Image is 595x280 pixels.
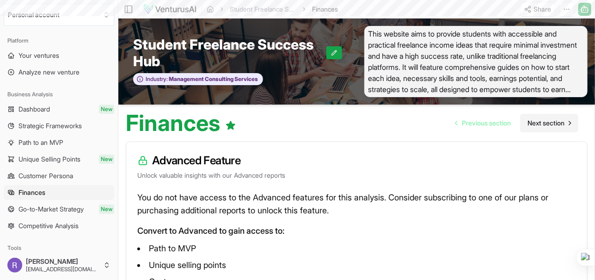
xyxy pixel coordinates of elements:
span: Customer Persona [18,171,73,180]
li: Path to MVP [137,241,576,256]
p: Unlock valuable insights with our Advanced reports [137,171,576,180]
h1: Finances [126,112,236,134]
span: [EMAIL_ADDRESS][DOMAIN_NAME] [26,266,99,273]
span: Unique Selling Points [18,155,80,164]
span: Student Freelance Success Hub [133,36,326,69]
a: Your ventures [4,48,114,63]
span: Dashboard [18,105,50,114]
span: Previous section [462,118,511,128]
span: Go-to-Market Strategy [18,205,84,214]
p: Convert to Advanced to gain access to: [137,224,576,237]
span: This website aims to provide students with accessible and practical freelance income ideas that r... [364,26,588,97]
div: Tools [4,241,114,255]
span: Management Consulting Services [168,75,258,83]
span: Strategic Frameworks [18,121,82,131]
span: [PERSON_NAME] [26,257,99,266]
nav: pagination [448,114,578,132]
span: Path to an MVP [18,138,63,147]
a: Strategic Frameworks [4,118,114,133]
span: Finances [18,188,45,197]
a: Finances [4,185,114,200]
div: Platform [4,33,114,48]
span: Your ventures [18,51,59,60]
h3: Advanced Feature [137,153,576,168]
a: Go to previous page [448,114,518,132]
a: DashboardNew [4,102,114,117]
a: Customer Persona [4,168,114,183]
span: Next section [528,118,564,128]
p: You do not have access to the Advanced features for this analysis. Consider subscribing to one of... [137,191,576,217]
img: ACg8ocK_esHwbPf1M2T1NjJf69OJxj32Bq0CTnqVkTG6ydnWiNsF_w=s96-c [7,258,22,273]
a: Go to next page [520,114,578,132]
span: Industry: [146,75,168,83]
li: Unique selling points [137,258,576,273]
a: Path to an MVP [4,135,114,150]
span: New [99,155,114,164]
a: Analyze new venture [4,65,114,80]
span: New [99,105,114,114]
a: Unique Selling PointsNew [4,152,114,167]
a: Go-to-Market StrategyNew [4,202,114,217]
span: New [99,205,114,214]
span: Analyze new venture [18,68,80,77]
span: Competitive Analysis [18,221,79,230]
button: Industry:Management Consulting Services [133,73,263,86]
a: Competitive Analysis [4,218,114,233]
div: Business Analysis [4,87,114,102]
button: [PERSON_NAME][EMAIL_ADDRESS][DOMAIN_NAME] [4,254,114,276]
